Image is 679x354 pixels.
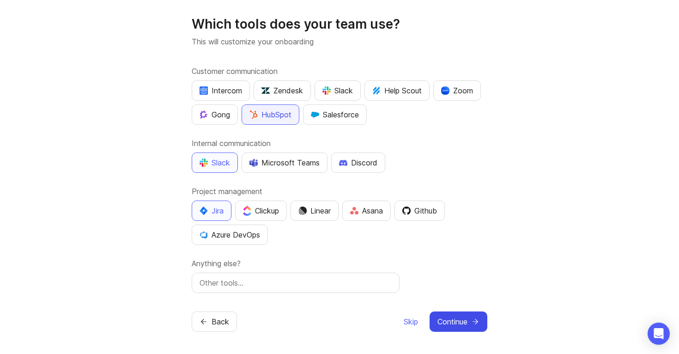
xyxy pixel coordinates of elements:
[402,205,437,216] div: Github
[372,86,381,95] img: kV1LT1TqjqNHPtRK7+FoaplE1qRq1yqhg056Z8K5Oc6xxgIuf0oNQ9LelJqbcyPisAf0C9LDpX5UIuAAAAAElFTkSuQmCC
[15,15,22,22] img: logo_orange.svg
[192,186,487,197] label: Project management
[25,54,32,61] img: tab_domain_overview_orange.svg
[249,110,258,119] img: G+3M5qq2es1si5SaumCnMN47tP1CvAZneIVX5dcx+oz+ZLhv4kfP9DwAAAABJRU5ErkJggg==
[200,159,208,167] img: WIAAAAASUVORK5CYII=
[192,153,238,173] button: Slack
[261,85,303,96] div: Zendesk
[339,159,347,166] img: +iLplPsjzba05dttzK064pds+5E5wZnCVbuGoLvBrYdmEPrXTzGo7zG60bLEREEjvOjaG9Saez5xsOEAbxBwOP6dkea84XY9O...
[192,80,250,101] button: Intercom
[200,277,392,288] input: Other tools…
[322,86,331,95] img: WIAAAAASUVORK5CYII=
[242,104,299,125] button: HubSpot
[192,36,487,47] p: This will customize your onboarding
[303,104,367,125] button: Salesforce
[192,258,487,269] label: Anything else?
[433,80,481,101] button: Zoom
[331,153,385,173] button: Discord
[249,157,320,168] div: Microsoft Teams
[15,24,22,31] img: website_grey.svg
[24,24,102,31] div: Domain: [DOMAIN_NAME]
[441,85,473,96] div: Zoom
[364,80,430,101] button: Help Scout
[404,316,418,327] span: Skip
[200,110,208,119] img: qKnp5cUisfhcFQGr1t296B61Fm0WkUVwBZaiVE4uNRmEGBFetJMz8xGrgPHqF1mLDIG816Xx6Jz26AFmkmT0yuOpRCAR7zRpG...
[200,157,230,168] div: Slack
[437,316,467,327] span: Continue
[298,207,307,215] img: Dm50RERGQWO2Ei1WzHVviWZlaLVriU9uRN6E+tIr91ebaDbMKKPDpFbssSuEG21dcGXkrKsuOVPwCeFJSFAIOxgiKgL2sFHRe...
[315,80,361,101] button: Slack
[372,85,422,96] div: Help Scout
[441,86,449,95] img: xLHbn3khTPgAAAABJRU5ErkJggg==
[192,201,231,221] button: Jira
[200,231,208,239] img: YKcwp4sHBXAAAAAElFTkSuQmCC
[402,207,411,215] img: 0D3hMmx1Qy4j6AAAAAElFTkSuQmCC
[249,159,258,166] img: D0GypeOpROL5AAAAAElFTkSuQmCC
[311,110,319,119] img: GKxMRLiRsgdWqxrdBeWfGK5kaZ2alx1WifDSa2kSTsK6wyJURKhUuPoQRYzjholVGzT2A2owx2gHwZoyZHHCYJ8YNOAZj3DSg...
[200,205,224,216] div: Jira
[243,206,251,215] img: j83v6vj1tgY2AAAAABJRU5ErkJggg==
[403,311,418,332] button: Skip
[192,225,268,245] button: Azure DevOps
[235,201,287,221] button: Clickup
[102,55,156,61] div: Keywords by Traffic
[249,109,291,120] div: HubSpot
[26,15,45,22] div: v 4.0.25
[200,109,230,120] div: Gong
[430,311,487,332] button: Continue
[242,153,327,173] button: Microsoft Teams
[212,316,229,327] span: Back
[35,55,83,61] div: Domain Overview
[311,109,359,120] div: Salesforce
[394,201,445,221] button: Github
[200,85,242,96] div: Intercom
[192,138,487,149] label: Internal communication
[350,207,358,215] img: Rf5nOJ4Qh9Y9HAAAAAElFTkSuQmCC
[192,104,238,125] button: Gong
[648,323,670,345] div: Open Intercom Messenger
[192,16,487,32] h1: Which tools does your team use?
[322,85,353,96] div: Slack
[200,86,208,95] img: eRR1duPH6fQxdnSV9IruPjCimau6md0HxlPR81SIPROHX1VjYjAN9a41AAAAAElFTkSuQmCC
[92,54,99,61] img: tab_keywords_by_traffic_grey.svg
[342,201,391,221] button: Asana
[192,66,487,77] label: Customer communication
[192,311,237,332] button: Back
[200,207,208,215] img: svg+xml;base64,PHN2ZyB4bWxucz0iaHR0cDovL3d3dy53My5vcmcvMjAwMC9zdmciIHZpZXdCb3g9IjAgMCA0MC4zNDMgND...
[350,205,383,216] div: Asana
[339,157,377,168] div: Discord
[291,201,339,221] button: Linear
[243,205,279,216] div: Clickup
[200,229,260,240] div: Azure DevOps
[298,205,331,216] div: Linear
[261,86,270,95] img: UniZRqrCPz6BHUWevMzgDJ1FW4xaGg2egd7Chm8uY0Al1hkDyjqDa8Lkk0kDEdqKkBok+T4wfoD0P0o6UMciQ8AAAAASUVORK...
[254,80,311,101] button: Zendesk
